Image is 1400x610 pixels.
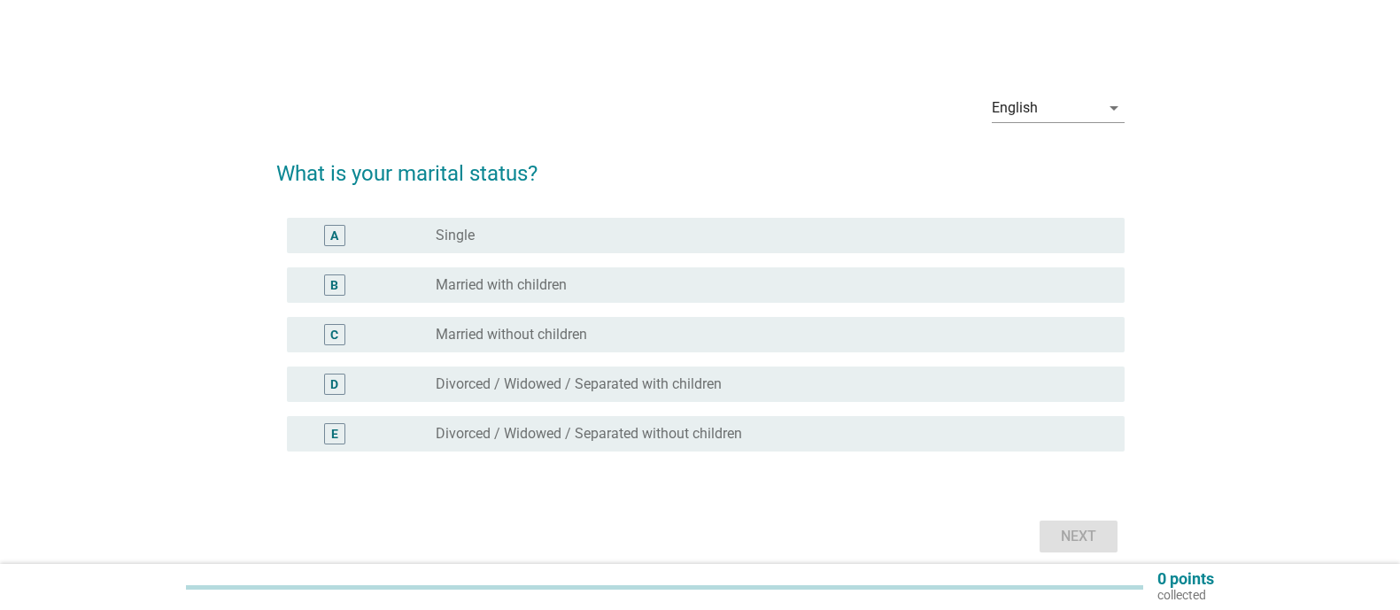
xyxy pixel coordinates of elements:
div: C [330,326,338,344]
i: arrow_drop_down [1103,97,1125,119]
div: English [992,100,1038,116]
div: B [330,276,338,295]
div: E [331,425,338,444]
label: Divorced / Widowed / Separated with children [436,375,722,393]
label: Single [436,227,475,244]
div: A [330,227,338,245]
h2: What is your marital status? [276,140,1125,189]
p: collected [1157,587,1214,603]
p: 0 points [1157,571,1214,587]
label: Married without children [436,326,587,344]
label: Married with children [436,276,567,294]
div: D [330,375,338,394]
label: Divorced / Widowed / Separated without children [436,425,742,443]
